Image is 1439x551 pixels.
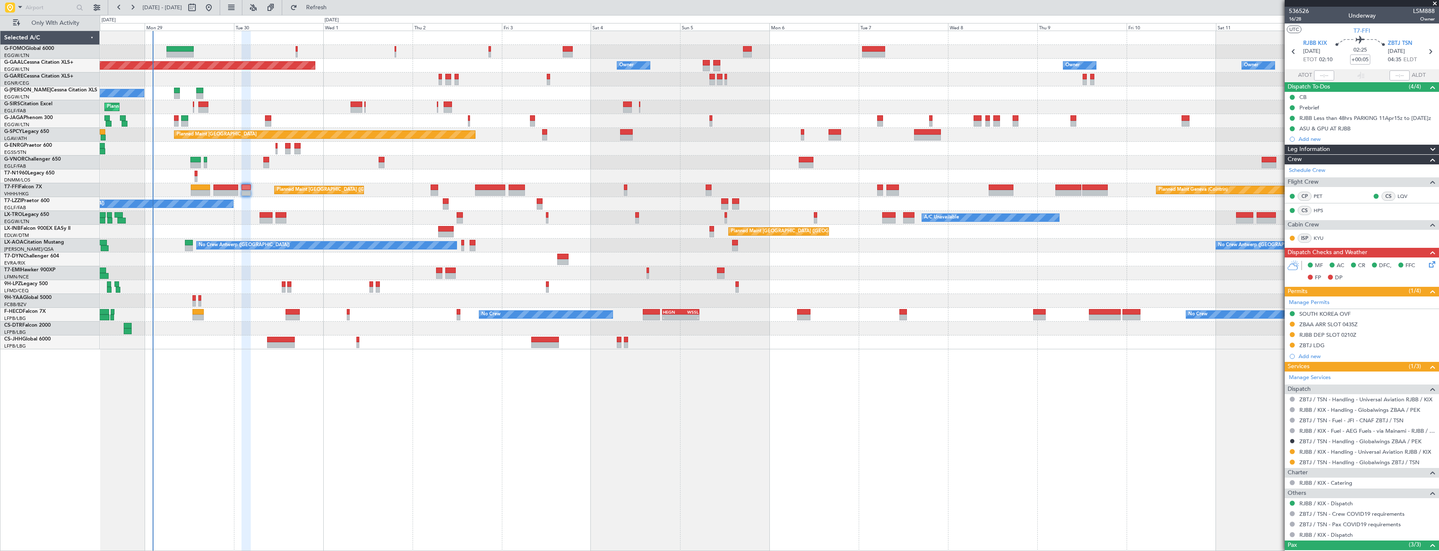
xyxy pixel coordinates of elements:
span: AC [1337,262,1344,270]
div: [DATE] [101,17,116,24]
div: RJBB Less than 48hrs PARKING 11Apr15z to [DATE]z [1299,114,1431,122]
a: EGGW/LTN [4,122,29,128]
input: Airport [26,1,74,14]
a: LFMN/NCE [4,274,29,280]
span: (4/4) [1409,82,1421,91]
span: G-VNOR [4,157,25,162]
div: Owner [1244,59,1258,72]
span: 9H-YAA [4,295,23,300]
a: G-JAGAPhenom 300 [4,115,53,120]
div: SOUTH KOREA OVF [1299,310,1351,317]
a: RJBB / KIX - Dispatch [1299,500,1353,507]
div: Mon 6 [769,23,859,31]
span: FFC [1405,262,1415,270]
div: Planned Maint [GEOGRAPHIC_DATA] [177,128,257,141]
a: EGGW/LTN [4,218,29,225]
a: EGLF/FAB [4,163,26,169]
span: Dispatch [1288,385,1311,394]
a: ZBTJ / TSN - Fuel - JFI - CNAF ZBTJ / TSN [1299,417,1403,424]
a: CS-DTRFalcon 2000 [4,323,51,328]
div: Fri 10 [1127,23,1216,31]
a: EGLF/FAB [4,205,26,211]
a: EGGW/LTN [4,52,29,59]
a: G-SIRSCitation Excel [4,101,52,107]
div: Mon 29 [145,23,234,31]
span: G-FOMO [4,46,26,51]
div: Sun 28 [55,23,145,31]
span: (1/4) [1409,286,1421,295]
div: - [681,315,698,320]
span: Others [1288,489,1306,498]
a: LX-TROLegacy 650 [4,212,49,217]
div: Sat 4 [591,23,680,31]
span: ETOT [1303,56,1317,64]
a: RJBB / KIX - Fuel - AEG Fuels - via Mainami - RJBB / KIX [1299,427,1435,434]
div: Owner [619,59,634,72]
a: LFPB/LBG [4,315,26,322]
div: CP [1298,192,1312,201]
div: RJBB DEP SLOT 0210Z [1299,331,1356,338]
a: T7-DYNChallenger 604 [4,254,59,259]
a: LQV [1397,192,1416,200]
span: Pax [1288,541,1297,550]
a: G-FOMOGlobal 6000 [4,46,54,51]
a: ZBTJ / TSN - Crew COVID19 requirements [1299,510,1405,517]
a: Schedule Crew [1289,166,1325,175]
input: --:-- [1314,70,1334,81]
span: G-SIRS [4,101,20,107]
span: T7-FFI [4,185,19,190]
div: CS [1298,206,1312,215]
div: Tue 30 [234,23,323,31]
span: 02:25 [1353,46,1367,55]
span: G-JAGA [4,115,23,120]
a: LFMD/CEQ [4,288,29,294]
button: Refresh [286,1,337,14]
a: EGGW/LTN [4,66,29,73]
a: VHHH/HKG [4,191,29,197]
span: 536526 [1289,7,1309,16]
span: 9H-LPZ [4,281,21,286]
span: Owner [1413,16,1435,23]
span: ATOT [1298,71,1312,80]
span: LX-AOA [4,240,23,245]
span: Services [1288,362,1309,372]
div: Owner [1065,59,1080,72]
div: No Crew Antwerp ([GEOGRAPHIC_DATA]) [1218,239,1309,252]
span: T7-EMI [4,268,21,273]
span: Flight Crew [1288,177,1319,187]
span: 02:10 [1319,56,1333,64]
span: Dispatch To-Dos [1288,82,1330,92]
button: UTC [1287,26,1301,33]
span: T7-N1960 [4,171,28,176]
span: ZBTJ TSN [1388,39,1412,48]
span: CS-DTR [4,323,22,328]
a: G-SPCYLegacy 650 [4,129,49,134]
a: F-HECDFalcon 7X [4,309,46,314]
div: Planned Maint Geneva (Cointrin) [1158,184,1228,196]
a: EGNR/CEG [4,80,29,86]
div: Add new [1299,135,1435,143]
span: DP [1335,274,1343,282]
div: Underway [1348,11,1376,20]
a: G-GAALCessna Citation XLS+ [4,60,73,65]
span: Crew [1288,155,1302,164]
span: 04:35 [1388,56,1401,64]
span: MF [1315,262,1323,270]
span: Leg Information [1288,145,1330,154]
a: G-[PERSON_NAME]Cessna Citation XLS [4,88,97,93]
div: Sat 11 [1216,23,1305,31]
span: T7-LZZI [4,198,21,203]
span: Only With Activity [22,20,88,26]
span: Dispatch Checks and Weather [1288,248,1367,257]
a: RJBB / KIX - Catering [1299,479,1352,486]
span: (3/3) [1409,540,1421,549]
div: Planned Maint [GEOGRAPHIC_DATA] ([GEOGRAPHIC_DATA]) [277,184,409,196]
a: T7-EMIHawker 900XP [4,268,55,273]
a: EDLW/DTM [4,232,29,239]
div: Planned Maint [GEOGRAPHIC_DATA] ([GEOGRAPHIC_DATA]) [731,225,863,238]
div: ISP [1298,234,1312,243]
a: EGSS/STN [4,149,26,156]
a: G-VNORChallenger 650 [4,157,61,162]
span: [DATE] - [DATE] [143,4,182,11]
span: 16/28 [1289,16,1309,23]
